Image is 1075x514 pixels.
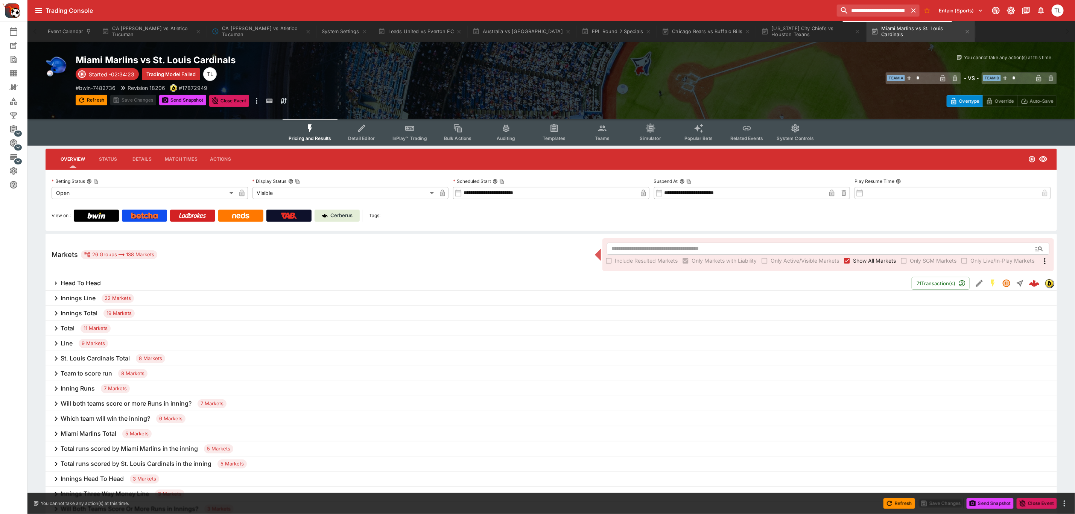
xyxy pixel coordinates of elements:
div: New Event [9,41,30,50]
button: Send Snapshot [159,95,206,105]
img: Neds [232,213,249,219]
button: System Settings [317,21,372,42]
span: Simulator [640,135,661,141]
button: Straight [1013,277,1027,290]
h5: Markets [52,250,78,259]
button: Open [1032,242,1046,255]
button: Copy To Clipboard [686,179,692,184]
svg: Suspended [1002,279,1011,288]
button: Details [125,150,159,168]
button: Overview [55,150,91,168]
h6: St. Louis Cardinals Total [61,354,130,362]
img: Cerberus [322,213,328,219]
button: Override [982,95,1017,107]
div: System Settings [9,166,30,175]
div: bwin [170,84,177,92]
h6: Total runs scored by St. Louis Cardinals in the inning [61,460,211,468]
span: Related Events [730,135,763,141]
h2: Copy To Clipboard [76,54,566,66]
button: Scheduled StartCopy To Clipboard [493,179,498,184]
img: bwin [1045,279,1054,287]
h6: Line [61,339,73,347]
button: Toggle light/dark mode [1004,4,1018,17]
button: Overtype [947,95,983,107]
img: baseball.png [46,54,70,78]
h6: - VS - [964,74,979,82]
button: Documentation [1019,4,1033,17]
div: fdbc51a0-f2ed-4d14-a335-46828bae693b [1029,278,1040,289]
div: Search [9,55,30,64]
p: You cannot take any action(s) at this time. [41,500,129,507]
span: 8 Markets [118,370,147,377]
h6: Innings Head To Head [61,475,124,483]
div: Open [52,187,236,199]
button: Refresh [76,95,107,105]
span: InPlay™ Trading [392,135,427,141]
button: Match Times [159,150,204,168]
label: View on : [52,210,71,222]
svg: More [1040,257,1049,266]
h6: Innings Line [61,294,96,302]
img: Betcha [131,213,158,219]
span: Only Markets with Liability [692,257,757,265]
button: CA [PERSON_NAME] vs Atletico Tucuman [97,21,206,42]
button: more [252,95,261,107]
img: TabNZ [281,213,297,219]
span: Templates [543,135,566,141]
span: Only Live/In-Play Markets [970,257,1034,265]
button: Connected to PK [989,4,1003,17]
h6: Total runs scored by Miami Marlins in the inning [61,445,198,453]
div: Nexus Entities [9,83,30,92]
button: Refresh [883,498,915,509]
span: Pricing and Results [289,135,331,141]
span: 7 Markets [101,385,130,392]
button: Trent Lewis [1049,2,1066,19]
p: Cerberus [331,212,353,219]
button: CA Sarmiento vs Atletico Tucuman [207,21,316,42]
p: Copy To Clipboard [179,84,207,92]
h6: Head To Head [61,279,101,287]
button: Chicago Bears vs Buffalo Bills [657,21,755,42]
button: Display StatusCopy To Clipboard [288,179,293,184]
span: Auditing [497,135,515,141]
p: Overtype [959,97,979,105]
h6: Total [61,324,75,332]
span: Detail Editor [348,135,375,141]
button: Status [91,150,125,168]
img: Ladbrokes [179,213,206,219]
button: Suspend AtCopy To Clipboard [680,179,685,184]
button: Event Calendar [43,21,96,42]
button: Trading Model Failed [142,68,200,80]
div: Template Search [9,69,30,78]
p: Play Resume Time [855,178,894,184]
div: Visible [252,187,437,199]
button: Australia vs [GEOGRAPHIC_DATA] [468,21,576,42]
span: 5 Markets [217,460,247,468]
button: Miami Marlins vs St. Louis Cardinals [867,21,975,42]
span: 19 Markets [103,310,135,317]
button: [US_STATE] City Chiefs vs Houston Texans [757,21,865,42]
button: Head To Head [46,276,912,291]
img: Bwin [87,213,105,219]
button: 71Transaction(s) [912,277,970,290]
div: Tournaments [9,111,30,120]
button: open drawer [32,4,46,17]
button: Copy To Clipboard [295,179,300,184]
h6: Innings Total [61,309,97,317]
span: 22 Markets [102,295,134,302]
div: Trent Lewis [203,67,217,81]
button: more [1060,499,1069,508]
span: 5 Markets [122,430,152,438]
div: bwin [1045,279,1054,288]
span: Bulk Actions [444,135,472,141]
button: Copy To Clipboard [499,179,505,184]
span: System Controls [777,135,814,141]
div: 26 Groups 138 Markets [84,250,154,259]
div: Management [9,125,30,134]
span: Only SGM Markets [910,257,956,265]
img: bwin.png [170,85,177,91]
button: Select Tenant [935,5,988,17]
span: Popular Bets [684,135,713,141]
button: Notifications [1034,4,1048,17]
p: You cannot take any action(s) at this time. [964,54,1052,61]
